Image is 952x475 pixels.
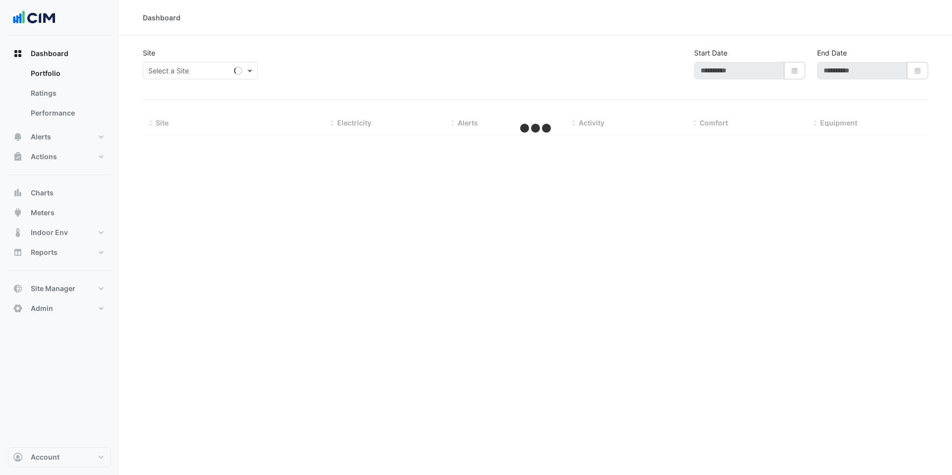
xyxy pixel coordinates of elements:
[13,49,23,59] app-icon: Dashboard
[23,63,111,83] a: Portfolio
[31,152,57,162] span: Actions
[13,132,23,142] app-icon: Alerts
[8,127,111,147] button: Alerts
[13,303,23,313] app-icon: Admin
[31,49,68,59] span: Dashboard
[694,48,727,58] label: Start Date
[143,48,155,58] label: Site
[31,188,54,198] span: Charts
[13,208,23,218] app-icon: Meters
[31,303,53,313] span: Admin
[12,8,57,28] img: Company Logo
[8,298,111,318] button: Admin
[337,119,371,127] span: Electricity
[143,12,180,23] div: Dashboard
[8,147,111,167] button: Actions
[8,203,111,223] button: Meters
[23,103,111,123] a: Performance
[458,119,478,127] span: Alerts
[13,152,23,162] app-icon: Actions
[820,119,857,127] span: Equipment
[700,119,728,127] span: Comfort
[31,284,75,294] span: Site Manager
[13,228,23,237] app-icon: Indoor Env
[31,208,55,218] span: Meters
[8,279,111,298] button: Site Manager
[8,447,111,467] button: Account
[8,223,111,242] button: Indoor Env
[817,48,847,58] label: End Date
[31,228,68,237] span: Indoor Env
[31,132,51,142] span: Alerts
[31,452,59,462] span: Account
[8,242,111,262] button: Reports
[8,44,111,63] button: Dashboard
[13,284,23,294] app-icon: Site Manager
[13,188,23,198] app-icon: Charts
[579,119,604,127] span: Activity
[156,119,169,127] span: Site
[23,83,111,103] a: Ratings
[8,183,111,203] button: Charts
[13,247,23,257] app-icon: Reports
[31,247,58,257] span: Reports
[8,63,111,127] div: Dashboard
